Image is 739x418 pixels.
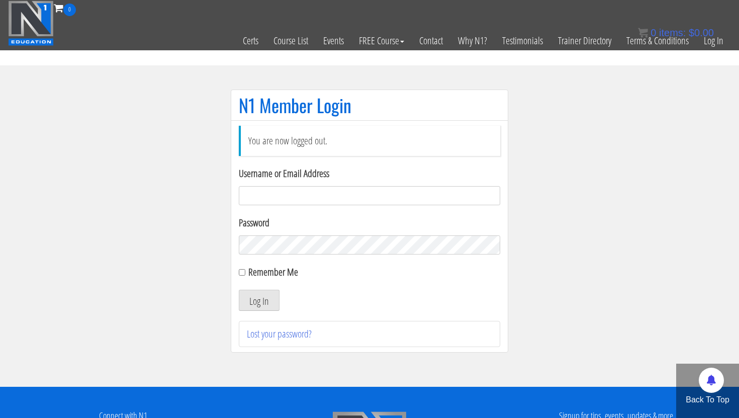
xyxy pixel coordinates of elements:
h1: N1 Member Login [239,95,500,115]
a: Testimonials [495,16,550,65]
a: Course List [266,16,316,65]
img: n1-education [8,1,54,46]
span: 0 [63,4,76,16]
a: FREE Course [351,16,412,65]
label: Username or Email Address [239,166,500,181]
a: Contact [412,16,450,65]
a: Why N1? [450,16,495,65]
li: You are now logged out. [239,126,500,156]
a: Terms & Conditions [619,16,696,65]
a: Trainer Directory [550,16,619,65]
bdi: 0.00 [689,27,714,38]
a: Lost your password? [247,327,312,341]
a: 0 items: $0.00 [638,27,714,38]
span: $ [689,27,694,38]
span: 0 [651,27,656,38]
img: icon11.png [638,28,648,38]
span: items: [659,27,686,38]
a: 0 [54,1,76,15]
label: Remember Me [248,265,298,279]
a: Events [316,16,351,65]
a: Log In [696,16,731,65]
a: Certs [235,16,266,65]
label: Password [239,215,500,230]
button: Log In [239,290,280,311]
